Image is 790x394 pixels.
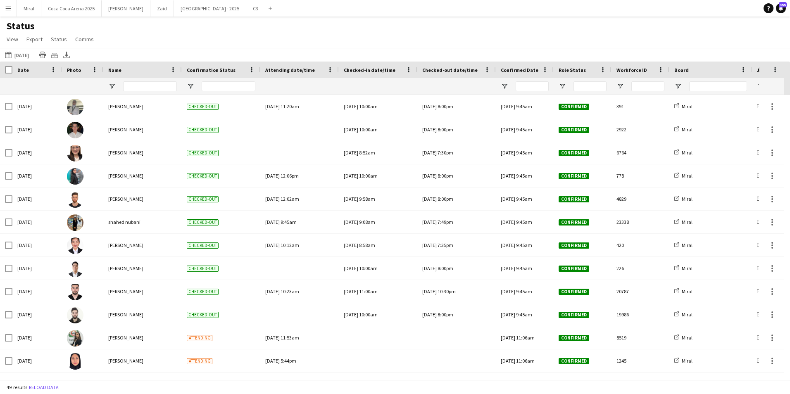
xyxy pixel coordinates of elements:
[12,280,62,303] div: [DATE]
[108,358,143,364] span: [PERSON_NAME]
[682,358,692,364] span: Miral
[67,191,83,208] img: Adham Akabani
[12,188,62,210] div: [DATE]
[559,289,589,295] span: Confirmed
[422,211,491,233] div: [DATE] 7:49pm
[682,126,692,133] span: Miral
[616,83,624,90] button: Open Filter Menu
[150,0,174,17] button: Zaid
[674,219,692,225] a: Miral
[265,234,334,256] div: [DATE] 10:12am
[344,234,412,256] div: [DATE] 8:58am
[344,118,412,141] div: [DATE] 10:00am
[108,103,143,109] span: [PERSON_NAME]
[682,335,692,341] span: Miral
[12,164,62,187] div: [DATE]
[573,81,607,91] input: Role Status Filter Input
[67,99,83,115] img: Mariam Laila
[516,81,549,91] input: Confirmed Date Filter Input
[187,196,219,202] span: Checked-out
[344,164,412,187] div: [DATE] 10:00am
[612,164,669,187] div: 778
[674,242,692,248] a: Miral
[496,257,554,280] div: [DATE] 9:45am
[12,349,62,372] div: [DATE]
[12,326,62,349] div: [DATE]
[67,307,83,323] img: Osaid Hadri
[202,81,255,91] input: Confirmation Status Filter Input
[674,311,692,318] a: Miral
[187,242,219,249] span: Checked-out
[67,145,83,161] img: Aira Joy Ng
[265,211,334,233] div: [DATE] 9:45am
[108,173,143,179] span: [PERSON_NAME]
[108,83,116,90] button: Open Filter Menu
[108,265,143,271] span: [PERSON_NAME]
[496,118,554,141] div: [DATE] 9:45am
[62,50,71,60] app-action-btn: Export XLSX
[682,219,692,225] span: Miral
[496,95,554,118] div: [DATE] 9:45am
[674,173,692,179] a: Miral
[779,2,787,7] span: 355
[559,83,566,90] button: Open Filter Menu
[67,122,83,138] img: Mohamad Alirksusi
[559,358,589,364] span: Confirmed
[612,211,669,233] div: 23338
[496,141,554,164] div: [DATE] 9:45am
[674,335,692,341] a: Miral
[174,0,246,17] button: [GEOGRAPHIC_DATA] - 2025
[187,104,219,110] span: Checked-out
[123,81,177,91] input: Name Filter Input
[108,288,143,294] span: [PERSON_NAME]
[496,303,554,326] div: [DATE] 9:45am
[612,303,669,326] div: 19986
[689,81,747,91] input: Board Filter Input
[612,326,669,349] div: 8519
[3,34,21,45] a: View
[187,173,219,179] span: Checked-out
[682,265,692,271] span: Miral
[108,126,143,133] span: [PERSON_NAME]
[422,95,491,118] div: [DATE] 8:00pm
[612,234,669,256] div: 420
[496,164,554,187] div: [DATE] 9:45am
[187,67,236,73] span: Confirmation Status
[682,311,692,318] span: Miral
[559,335,589,341] span: Confirmed
[422,118,491,141] div: [DATE] 8:00pm
[682,173,692,179] span: Miral
[612,257,669,280] div: 226
[757,67,778,73] span: Job Title
[108,311,143,318] span: [PERSON_NAME]
[559,312,589,318] span: Confirmed
[422,164,491,187] div: [DATE] 8:00pm
[38,50,48,60] app-action-btn: Print
[187,150,219,156] span: Checked-out
[776,3,786,13] a: 355
[674,67,689,73] span: Board
[422,141,491,164] div: [DATE] 7:30pm
[246,0,265,17] button: C3
[48,34,70,45] a: Status
[344,257,412,280] div: [DATE] 10:00am
[559,242,589,249] span: Confirmed
[187,266,219,272] span: Checked-out
[344,188,412,210] div: [DATE] 9:58am
[496,349,554,372] div: [DATE] 11:06am
[265,164,334,187] div: [DATE] 12:06pm
[674,150,692,156] a: Miral
[27,383,60,392] button: Reload data
[187,83,194,90] button: Open Filter Menu
[12,257,62,280] div: [DATE]
[108,335,143,341] span: [PERSON_NAME]
[67,214,83,231] img: shahed nubani
[559,266,589,272] span: Confirmed
[23,34,46,45] a: Export
[265,188,334,210] div: [DATE] 12:02am
[75,36,94,43] span: Comms
[559,196,589,202] span: Confirmed
[612,141,669,164] div: 6764
[674,83,682,90] button: Open Filter Menu
[187,312,219,318] span: Checked-out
